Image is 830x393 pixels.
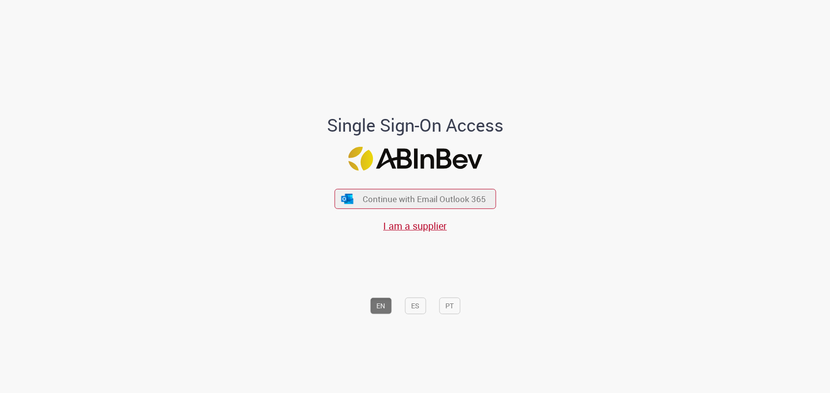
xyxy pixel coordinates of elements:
[334,189,496,209] button: ícone Azure/Microsoft 360 Continue with Email Outlook 365
[348,147,482,171] img: Logo ABInBev
[383,219,447,232] a: I am a supplier
[405,298,426,314] button: ES
[370,298,392,314] button: EN
[279,116,551,135] h1: Single Sign-On Access
[439,298,460,314] button: PT
[341,193,354,204] img: ícone Azure/Microsoft 360
[363,193,486,205] span: Continue with Email Outlook 365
